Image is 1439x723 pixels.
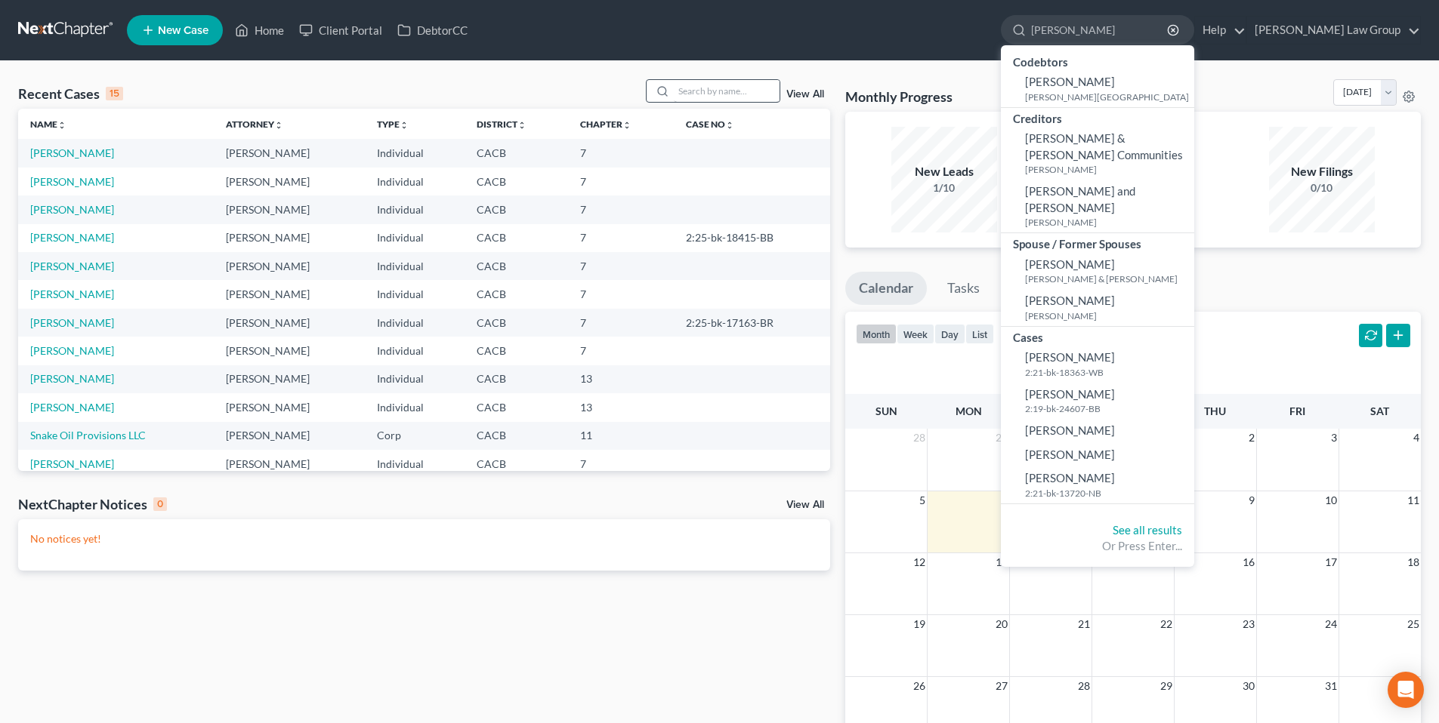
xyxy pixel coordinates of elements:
input: Search by name... [1031,16,1169,44]
span: 27 [994,677,1009,695]
span: 10 [1323,491,1339,509]
a: [PERSON_NAME] [30,457,114,470]
span: 2 [1247,429,1256,447]
div: Open Intercom Messenger [1388,672,1424,708]
td: [PERSON_NAME] [214,139,365,167]
td: 7 [568,252,674,280]
span: 28 [1076,677,1092,695]
span: [PERSON_NAME] [1025,350,1115,364]
td: Individual [365,309,465,337]
td: 2:25-bk-17163-BR [674,309,830,337]
a: [PERSON_NAME] [30,231,114,244]
td: [PERSON_NAME] [214,422,365,450]
span: 22 [1159,615,1174,633]
div: Cases [1001,327,1194,346]
input: Search by name... [674,80,780,102]
a: [PERSON_NAME][PERSON_NAME][GEOGRAPHIC_DATA] [1001,70,1194,107]
span: 29 [1159,677,1174,695]
span: [PERSON_NAME] [1025,387,1115,401]
div: NextChapter Notices [18,495,167,513]
span: 23 [1241,615,1256,633]
button: month [856,324,897,344]
td: Individual [365,252,465,280]
small: 2:21-bk-13720-NB [1025,487,1190,500]
span: 13 [994,553,1009,571]
a: Client Portal [292,17,390,44]
td: 7 [568,450,674,478]
div: Or Press Enter... [1013,538,1182,554]
a: [PERSON_NAME]2:21-bk-13720-NB [1001,466,1194,503]
td: [PERSON_NAME] [214,337,365,365]
a: [PERSON_NAME] [30,372,114,385]
span: [PERSON_NAME] and [PERSON_NAME] [1025,184,1135,214]
small: [PERSON_NAME] [1025,309,1190,322]
span: 19 [912,615,927,633]
a: [PERSON_NAME][PERSON_NAME] [1001,289,1194,326]
a: Chapterunfold_more [580,118,631,130]
a: [PERSON_NAME] [30,260,114,272]
td: CACB [465,450,568,478]
small: [PERSON_NAME] [1025,216,1190,229]
p: No notices yet! [30,531,818,546]
a: DebtorCC [390,17,475,44]
span: 5 [918,491,927,509]
span: 12 [912,553,927,571]
div: Spouse / Former Spouses [1001,233,1194,252]
span: [PERSON_NAME] [1025,294,1115,307]
td: [PERSON_NAME] [214,450,365,478]
td: 7 [568,139,674,167]
a: [PERSON_NAME]2:19-bk-24607-BB [1001,383,1194,420]
span: [PERSON_NAME] [1025,75,1115,88]
small: 2:21-bk-18363-WB [1025,366,1190,379]
a: [PERSON_NAME] [30,146,114,159]
i: unfold_more [400,121,409,130]
td: 7 [568,337,674,365]
a: Snake Oil Provisions LLC [30,429,146,441]
div: Recent Cases [18,85,123,103]
td: 7 [568,224,674,252]
td: [PERSON_NAME] [214,168,365,195]
span: 20 [994,615,1009,633]
td: 11 [568,422,674,450]
span: 4 [1412,429,1421,447]
td: [PERSON_NAME] [214,280,365,308]
td: Individual [365,365,465,393]
button: week [897,324,934,344]
span: [PERSON_NAME] [1025,257,1115,271]
span: 9 [1247,491,1256,509]
a: Case Nounfold_more [686,118,734,130]
small: [PERSON_NAME][GEOGRAPHIC_DATA] [1025,91,1190,103]
td: Corp [365,422,465,450]
div: Creditors [1001,108,1194,127]
td: CACB [465,280,568,308]
a: View All [786,89,824,100]
a: [PERSON_NAME] [1001,419,1194,442]
span: 26 [912,677,927,695]
a: [PERSON_NAME] [1001,443,1194,466]
td: Individual [365,280,465,308]
span: 21 [1076,615,1092,633]
td: Individual [365,168,465,195]
td: Individual [365,393,465,421]
div: 0 [153,497,167,511]
td: Individual [365,195,465,223]
a: [PERSON_NAME] and [PERSON_NAME][PERSON_NAME] [1001,180,1194,232]
a: [PERSON_NAME] & [PERSON_NAME] Communities[PERSON_NAME] [1001,127,1194,180]
small: [PERSON_NAME] & [PERSON_NAME] [1025,272,1190,285]
i: unfold_more [725,121,734,130]
small: [PERSON_NAME] [1025,163,1190,176]
div: 15 [106,87,123,100]
span: 25 [1406,615,1421,633]
span: 31 [1323,677,1339,695]
a: Nameunfold_more [30,118,66,130]
td: 7 [568,280,674,308]
i: unfold_more [57,121,66,130]
span: 16 [1241,553,1256,571]
td: 7 [568,168,674,195]
div: New Filings [1269,163,1375,180]
td: CACB [465,252,568,280]
i: unfold_more [622,121,631,130]
td: 2:25-bk-18415-BB [674,224,830,252]
td: [PERSON_NAME] [214,393,365,421]
td: CACB [465,337,568,365]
